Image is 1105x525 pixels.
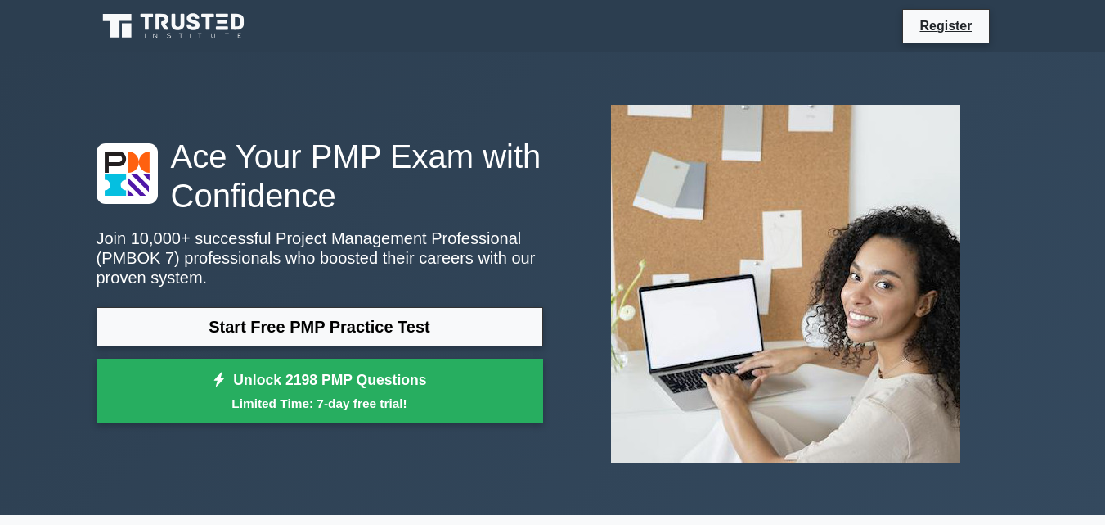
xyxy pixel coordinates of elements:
[910,16,981,36] a: Register
[97,359,543,424] a: Unlock 2198 PMP QuestionsLimited Time: 7-day free trial!
[97,137,543,215] h1: Ace Your PMP Exam with Confidence
[117,394,523,413] small: Limited Time: 7-day free trial!
[97,307,543,346] a: Start Free PMP Practice Test
[97,229,543,287] p: Join 10,000+ successful Project Management Professional (PMBOK 7) professionals who boosted their...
